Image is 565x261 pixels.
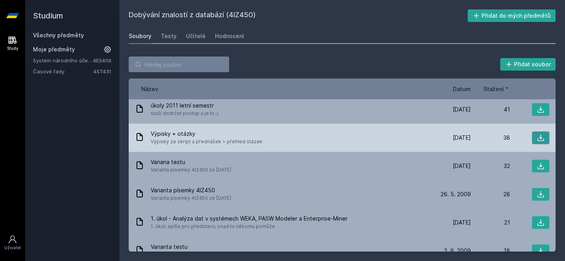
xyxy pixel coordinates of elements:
div: Study [7,46,18,51]
span: [DATE] [453,162,471,170]
div: 38 [471,134,510,142]
span: Varianta písemky 4IZ450 [151,186,231,194]
span: stačí dodržet postup a je to ;) [151,110,219,117]
button: Datum [453,85,471,93]
a: 4ES409 [93,57,111,64]
a: Hodnocení [215,28,244,44]
span: úkoly 2011 letní semestr [151,102,219,110]
span: Varianta písemky 4IZ450 ze [DATE] [151,194,231,202]
span: 26. 5. 2009 [441,190,471,198]
span: Stažení [483,85,504,93]
span: [DATE] [453,106,471,113]
a: 4ST431 [93,68,111,75]
span: 2. 6. 2009 [444,247,471,255]
a: Systém národního účetnictví a rozbory [33,57,93,64]
div: Soubory [129,32,151,40]
div: Testy [161,32,177,40]
button: Přidat soubor [500,58,556,71]
div: 21 [471,219,510,226]
span: Variana testu [151,158,231,166]
div: 32 [471,162,510,170]
a: Všechny předměty [33,32,84,38]
span: Varianta testu [151,243,188,251]
span: Výpisky ze skript a přednášek + přehled otázek [151,138,262,146]
span: [DATE] [453,134,471,142]
span: [DATE] [453,219,471,226]
input: Hledej soubor [129,57,229,72]
a: Učitelé [186,28,206,44]
div: 18 [471,247,510,255]
h2: Dobývání znalostí z databází (4IZ450) [129,9,468,22]
a: Soubory [129,28,151,44]
div: Učitelé [186,32,206,40]
span: LS2009 [151,251,188,259]
span: Varianta písemky 4IZ450 ze [DATE] [151,166,231,174]
a: Uživatel [2,231,24,255]
div: 41 [471,106,510,113]
div: Hodnocení [215,32,244,40]
div: 28 [471,190,510,198]
a: Testy [161,28,177,44]
span: 1. úkol, spíše pro představu, snad to někomu pomůže [151,223,348,230]
button: Stažení [483,85,510,93]
span: 1. úkol - Analýza dat v systémech WEKA, PASW Modeler a Enterprise-Miner [151,215,348,223]
a: Časové řady [33,68,93,75]
button: Přidat do mých předmětů [468,9,556,22]
a: Study [2,31,24,55]
div: Uživatel [4,245,21,251]
span: Výpisky + otázky [151,130,262,138]
span: Moje předměty [33,46,75,53]
button: Název [141,85,158,93]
